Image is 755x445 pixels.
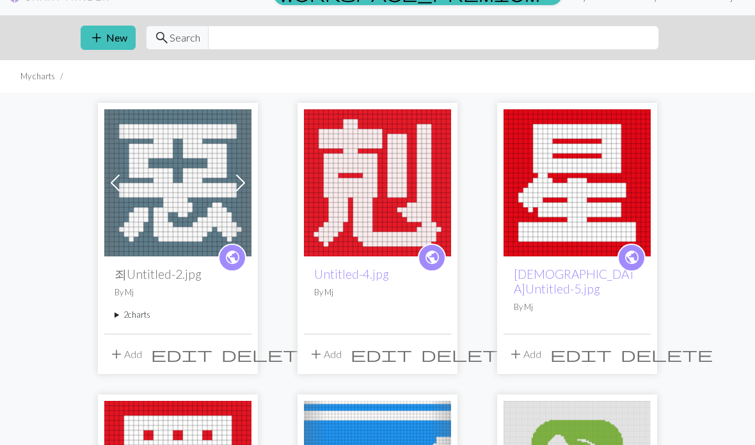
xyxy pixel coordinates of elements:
[20,70,55,82] li: My charts
[304,109,451,256] img: 극Untitled-4.jpg
[154,29,170,47] span: search
[514,267,635,296] a: [DEMOGRAPHIC_DATA]Untitled-5.jpg
[546,342,616,366] button: Edit
[616,342,717,366] button: Delete
[147,342,217,366] button: Edit
[621,345,713,363] span: delete
[115,286,241,299] p: By Mj
[346,342,417,366] button: Edit
[304,175,451,187] a: 극Untitled-4.jpg
[624,245,640,270] i: public
[221,345,314,363] span: delete
[514,301,640,313] p: By Mj
[89,29,104,47] span: add
[351,345,412,363] span: edit
[104,342,147,366] button: Add
[109,345,124,363] span: add
[424,247,440,267] span: public
[417,342,518,366] button: Delete
[225,245,241,270] i: public
[617,244,646,272] a: public
[170,30,200,45] span: Search
[225,247,241,267] span: public
[421,345,513,363] span: delete
[550,347,612,362] i: Edit
[424,245,440,270] i: public
[217,342,318,366] button: Delete
[304,342,346,366] button: Add
[81,26,136,50] button: New
[115,267,241,281] h2: 죄Untitled-2.jpg
[508,345,523,363] span: add
[418,244,446,272] a: public
[504,342,546,366] button: Add
[104,175,251,187] a: Untitled-2.jpg
[314,286,441,299] p: By Mj
[104,109,251,256] img: Untitled-2.jpg
[624,247,640,267] span: public
[218,244,246,272] a: public
[151,347,212,362] i: Edit
[151,345,212,363] span: edit
[550,345,612,363] span: edit
[115,309,241,321] summary: 2charts
[504,175,651,187] a: Untitled-5.jpg
[504,109,651,256] img: Untitled-5.jpg
[308,345,324,363] span: add
[314,267,389,281] a: Untitled-4.jpg
[351,347,412,362] i: Edit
